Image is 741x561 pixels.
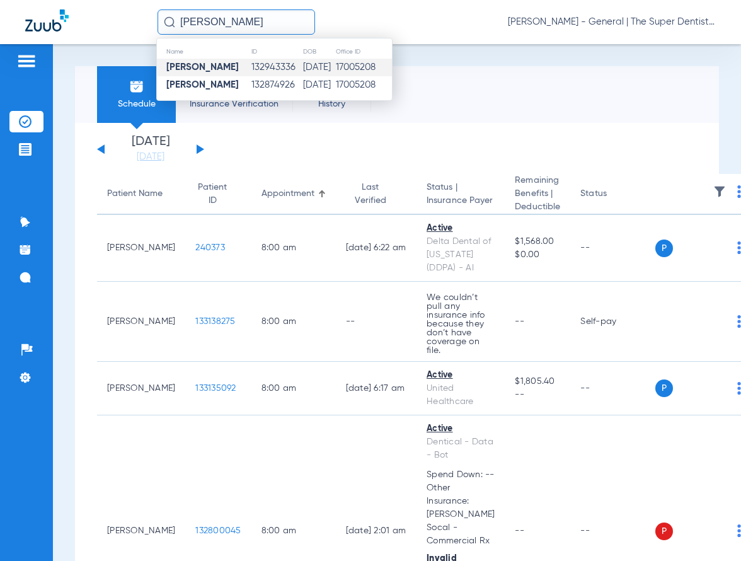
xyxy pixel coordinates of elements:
[515,375,560,388] span: $1,805.40
[737,315,741,328] img: group-dot-blue.svg
[251,76,302,94] td: 132874926
[346,181,407,207] div: Last Verified
[25,9,69,32] img: Zuub Logo
[261,187,326,200] div: Appointment
[427,382,495,408] div: United Healthcare
[427,293,495,355] p: We couldn’t pull any insurance info because they don’t have coverage on file.
[302,76,335,94] td: [DATE]
[336,282,417,362] td: --
[97,362,185,415] td: [PERSON_NAME]
[302,59,335,76] td: [DATE]
[251,362,336,415] td: 8:00 AM
[261,187,314,200] div: Appointment
[107,187,163,200] div: Patient Name
[335,59,392,76] td: 17005208
[195,243,225,252] span: 240373
[16,54,37,69] img: hamburger-icon
[97,215,185,282] td: [PERSON_NAME]
[335,45,392,59] th: Office ID
[570,215,655,282] td: --
[515,526,524,535] span: --
[185,98,283,110] span: Insurance Verification
[335,76,392,94] td: 17005208
[107,187,175,200] div: Patient Name
[737,185,741,198] img: group-dot-blue.svg
[166,80,239,90] strong: [PERSON_NAME]
[427,235,495,275] div: Delta Dental of [US_STATE] (DDPA) - AI
[737,524,741,537] img: group-dot-blue.svg
[655,523,673,540] span: P
[164,16,175,28] img: Search Icon
[195,317,235,326] span: 133138275
[427,422,495,436] div: Active
[195,181,229,207] div: Patient ID
[113,151,188,163] a: [DATE]
[655,379,673,397] span: P
[427,468,495,482] span: Spend Down: --
[515,317,524,326] span: --
[515,388,560,402] span: --
[302,98,362,110] span: History
[195,526,241,535] span: 132800045
[713,185,726,198] img: filter.svg
[515,200,560,214] span: Deductible
[737,382,741,395] img: group-dot-blue.svg
[427,482,495,548] span: Other Insurance: [PERSON_NAME] Socal - Commercial Rx
[97,282,185,362] td: [PERSON_NAME]
[129,79,144,94] img: Schedule
[427,436,495,462] div: Dentical - Data - Bot
[195,384,236,393] span: 133135092
[515,235,560,248] span: $1,568.00
[336,362,417,415] td: [DATE] 6:17 AM
[655,240,673,257] span: P
[251,215,336,282] td: 8:00 AM
[336,215,417,282] td: [DATE] 6:22 AM
[251,282,336,362] td: 8:00 AM
[570,282,655,362] td: Self-pay
[427,222,495,235] div: Active
[106,98,166,110] span: Schedule
[166,62,239,72] strong: [PERSON_NAME]
[427,369,495,382] div: Active
[157,45,251,59] th: Name
[427,194,495,207] span: Insurance Payer
[508,16,716,28] span: [PERSON_NAME] - General | The Super Dentists
[416,174,505,215] th: Status |
[251,59,302,76] td: 132943336
[251,45,302,59] th: ID
[505,174,570,215] th: Remaining Benefits |
[346,181,396,207] div: Last Verified
[158,9,315,35] input: Search for patients
[113,136,188,163] li: [DATE]
[737,241,741,254] img: group-dot-blue.svg
[515,248,560,262] span: $0.00
[570,362,655,415] td: --
[302,45,335,59] th: DOB
[195,181,241,207] div: Patient ID
[570,174,655,215] th: Status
